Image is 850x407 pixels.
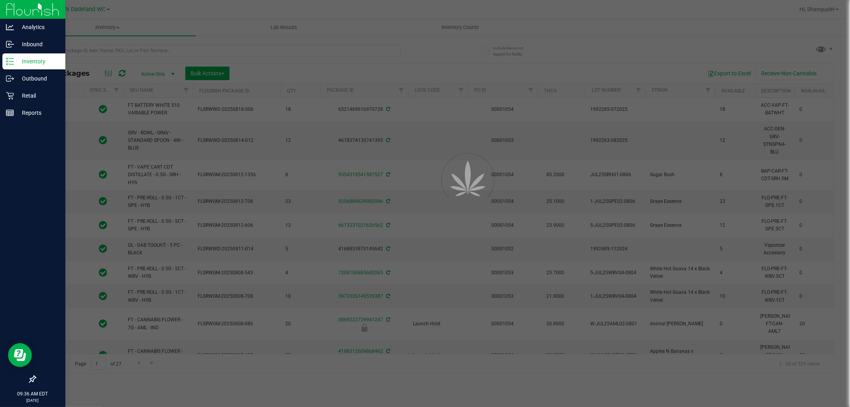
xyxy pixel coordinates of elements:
p: Inbound [14,39,62,49]
p: [DATE] [4,397,62,403]
inline-svg: Inventory [6,57,14,65]
inline-svg: Reports [6,109,14,117]
p: Outbound [14,74,62,83]
inline-svg: Retail [6,92,14,100]
inline-svg: Analytics [6,23,14,31]
p: Reports [14,108,62,118]
inline-svg: Inbound [6,40,14,48]
inline-svg: Outbound [6,75,14,83]
p: 09:36 AM EDT [4,390,62,397]
p: Inventory [14,57,62,66]
iframe: Resource center [8,343,32,367]
p: Retail [14,91,62,100]
p: Analytics [14,22,62,32]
